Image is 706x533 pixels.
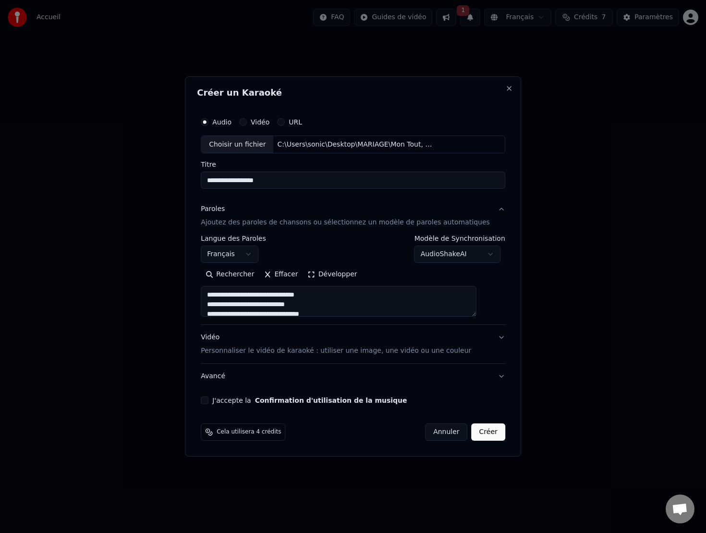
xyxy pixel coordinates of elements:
[274,140,437,149] div: C:\Users\sonic\Desktop\MARIAGE\Mon Tout, Ma Moitié_[DATE]\Mon Tout, Ma Moitié_mixage TERMINER.mp3
[255,397,407,404] button: J'accepte la
[414,236,505,242] label: Modèle de Synchronisation
[303,267,362,283] button: Développer
[289,119,302,125] label: URL
[201,197,505,236] button: ParolesAjoutez des paroles de chansons ou sélectionnez un modèle de paroles automatiques
[251,119,269,125] label: Vidéo
[201,364,505,389] button: Avancé
[201,325,505,364] button: VidéoPersonnaliser le vidéo de karaoké : utiliser une image, une vidéo ou une couleur
[259,267,303,283] button: Effacer
[212,397,407,404] label: J'accepte la
[201,333,471,356] div: Vidéo
[201,236,505,325] div: ParolesAjoutez des paroles de chansons ou sélectionnez un modèle de paroles automatiques
[201,161,505,168] label: Titre
[217,428,281,436] span: Cela utilisera 4 crédits
[472,423,505,441] button: Créer
[425,423,467,441] button: Annuler
[201,218,490,228] p: Ajoutez des paroles de chansons ou sélectionnez un modèle de paroles automatiques
[201,136,273,153] div: Choisir un fichier
[197,88,509,97] h2: Créer un Karaoké
[212,119,231,125] label: Audio
[201,267,259,283] button: Rechercher
[201,205,225,214] div: Paroles
[201,236,266,242] label: Langue des Paroles
[201,346,471,356] p: Personnaliser le vidéo de karaoké : utiliser une image, une vidéo ou une couleur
